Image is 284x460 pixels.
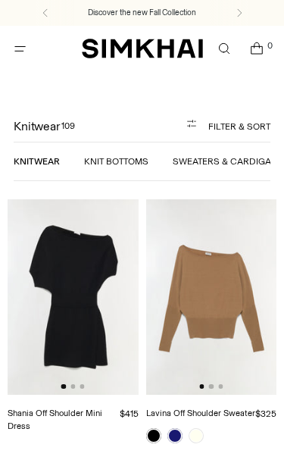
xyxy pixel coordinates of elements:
a: Knit Bottoms [84,156,148,167]
img: Lavina Off Shoulder Sweater [146,199,277,396]
div: 109 [61,122,75,130]
a: Sweaters & Cardigans [173,156,284,167]
h1: Knitwear [14,111,137,142]
a: Lavina Off Shoulder Sweater [146,408,255,418]
button: Go to slide 1 [61,384,66,389]
a: SIMKHAI [82,38,203,60]
img: Shania Off Shoulder Mini Dress [8,199,139,396]
button: Open menu modal [5,33,36,64]
button: Go to slide 2 [70,384,75,389]
nav: Linked collections [14,142,270,181]
button: Filter & Sort [147,111,270,142]
a: Discover the new Fall Collection [88,7,196,19]
button: Go to slide 1 [199,384,204,389]
a: Shania Off Shoulder Mini Dress [8,408,102,431]
button: Go to slide 2 [209,384,214,389]
a: Open search modal [208,33,239,64]
a: Knitwear [14,156,60,167]
span: 0 [264,40,275,51]
button: Go to slide 3 [218,384,223,389]
button: Go to slide 3 [80,384,84,389]
a: Open cart modal [241,33,272,64]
